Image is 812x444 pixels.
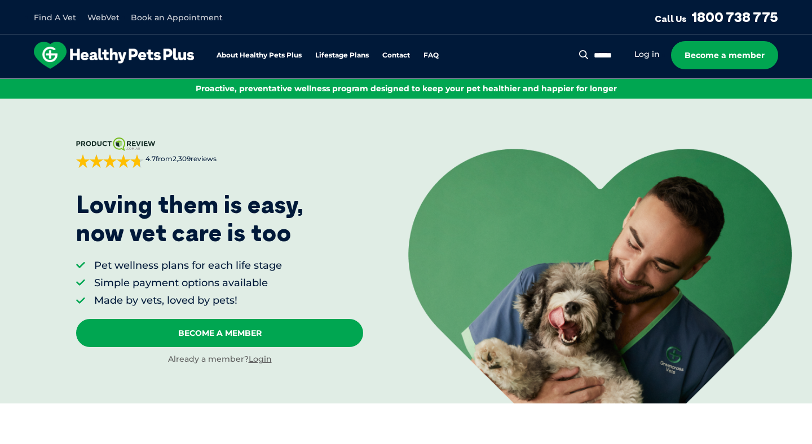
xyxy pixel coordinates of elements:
p: Loving them is easy, now vet care is too [76,190,304,247]
a: Call Us1800 738 775 [655,8,778,25]
a: Login [249,354,272,364]
a: Find A Vet [34,12,76,23]
a: Lifestage Plans [315,52,369,59]
a: WebVet [87,12,120,23]
span: from [144,154,217,164]
img: <p>Loving them is easy, <br /> now vet care is too</p> [408,149,792,403]
a: Log in [634,49,660,60]
a: 4.7from2,309reviews [76,137,363,168]
a: FAQ [423,52,439,59]
li: Simple payment options available [94,276,282,290]
img: hpp-logo [34,42,194,69]
a: About Healthy Pets Plus [217,52,302,59]
div: 4.7 out of 5 stars [76,154,144,168]
button: Search [577,49,591,60]
a: Book an Appointment [131,12,223,23]
strong: 4.7 [145,154,156,163]
span: Call Us [655,13,687,24]
a: Become a member [671,41,778,69]
a: Become A Member [76,319,363,347]
span: Proactive, preventative wellness program designed to keep your pet healthier and happier for longer [196,83,617,94]
span: 2,309 reviews [173,154,217,163]
li: Made by vets, loved by pets! [94,294,282,308]
li: Pet wellness plans for each life stage [94,259,282,273]
a: Contact [382,52,410,59]
div: Already a member? [76,354,363,365]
